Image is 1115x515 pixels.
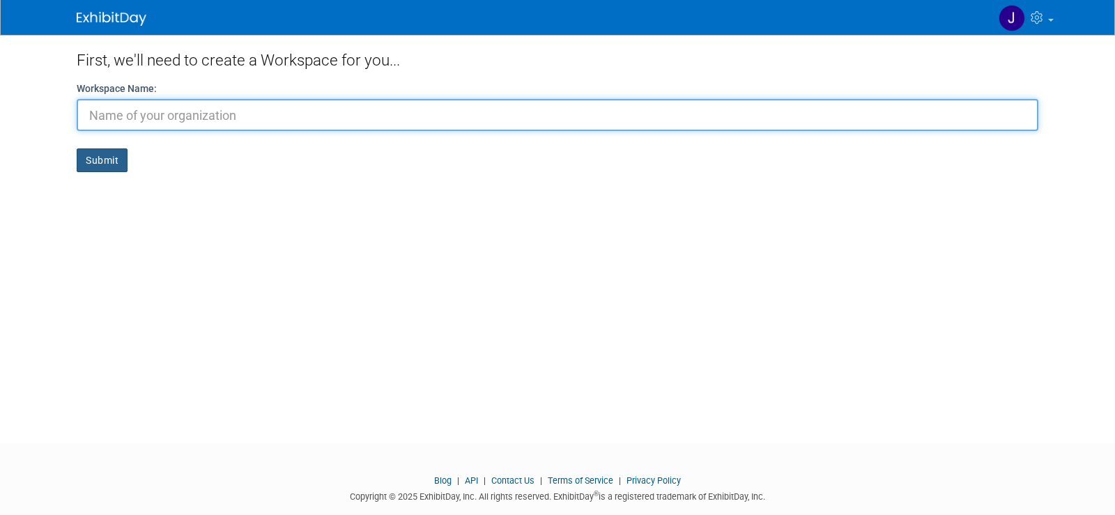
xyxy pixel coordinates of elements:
span: | [480,475,489,486]
button: Submit [77,148,128,172]
a: API [465,475,478,486]
img: ExhibitDay [77,12,146,26]
span: | [615,475,624,486]
input: Name of your organization [77,99,1038,131]
a: Terms of Service [548,475,613,486]
a: Contact Us [491,475,535,486]
span: | [454,475,463,486]
sup: ® [594,490,599,498]
a: Privacy Policy [626,475,681,486]
span: | [537,475,546,486]
img: Jessica B [999,5,1025,31]
a: Blog [434,475,452,486]
label: Workspace Name: [77,82,157,95]
div: First, we'll need to create a Workspace for you... [77,35,1038,82]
